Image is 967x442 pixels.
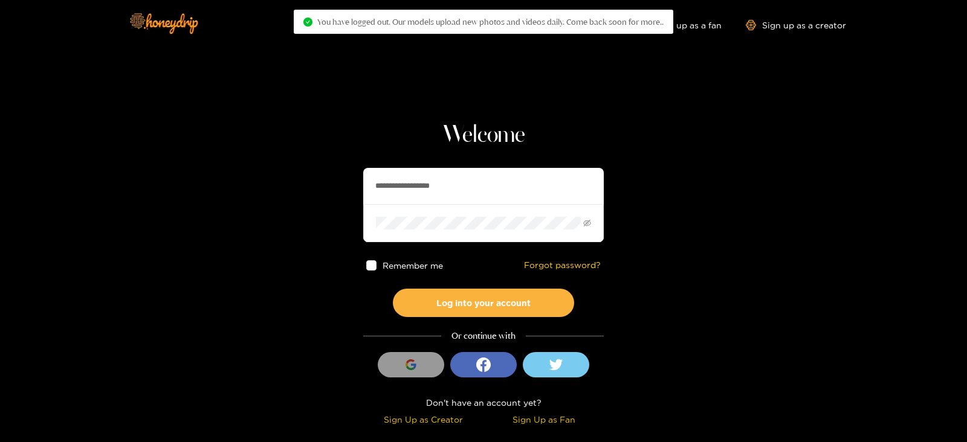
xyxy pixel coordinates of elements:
div: Or continue with [363,329,604,343]
a: Forgot password? [524,260,601,271]
a: Sign up as a fan [639,20,722,30]
div: Don't have an account yet? [363,396,604,409]
div: Sign Up as Creator [366,412,480,426]
div: Sign Up as Fan [487,412,601,426]
span: eye-invisible [583,219,591,227]
span: check-circle [303,18,312,27]
a: Sign up as a creator [746,20,846,30]
span: You have logged out. Our models upload new photos and videos daily. Come back soon for more.. [317,17,664,27]
h1: Welcome [363,121,604,150]
span: Remember me [383,261,443,270]
button: Log into your account [393,289,574,317]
